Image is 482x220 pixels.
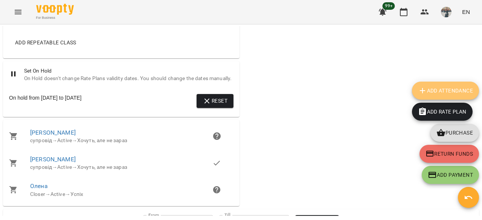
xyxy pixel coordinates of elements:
div: cупровід Active Хочуть, але не зараз [30,137,212,144]
img: Voopty Logo [36,4,74,15]
span: → [65,191,70,197]
span: EN [462,8,470,16]
span: → [52,137,57,143]
div: cупровід Active Хочуть, але не зараз [30,164,212,171]
span: → [45,191,50,197]
button: Add Rate plan [412,103,473,121]
span: Add Payment [428,170,473,179]
span: 99+ [383,2,395,10]
button: EN [459,5,473,19]
span: Set On Hold [24,67,233,75]
a: [PERSON_NAME] [30,129,76,136]
button: Return funds [419,145,479,163]
button: Menu [9,3,27,21]
span: Add Rate plan [418,107,467,116]
button: Add Attendance [412,82,479,100]
img: 1de154b3173ed78b8959c7a2fc753f2d.jpeg [441,7,451,17]
button: Add Payment [422,166,479,184]
span: → [72,164,77,170]
div: On hold from [DATE] to [DATE] [9,94,81,108]
button: Purchase [430,124,479,142]
span: Return funds [426,149,473,158]
button: Add repeatable class [12,36,79,49]
span: For Business [36,15,74,20]
a: Олена [30,182,48,190]
span: → [52,164,57,170]
div: Closer Active Успіх [30,191,212,198]
span: On Hold doesn't change Rate Plans validity dates. You should change the dates manually. [24,75,233,82]
button: Reset [197,94,233,108]
span: Purchase [436,128,473,137]
span: → [72,137,77,143]
span: Add repeatable class [15,38,76,47]
a: [PERSON_NAME] [30,156,76,163]
span: Add Attendance [418,86,473,95]
span: Reset [203,96,227,105]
